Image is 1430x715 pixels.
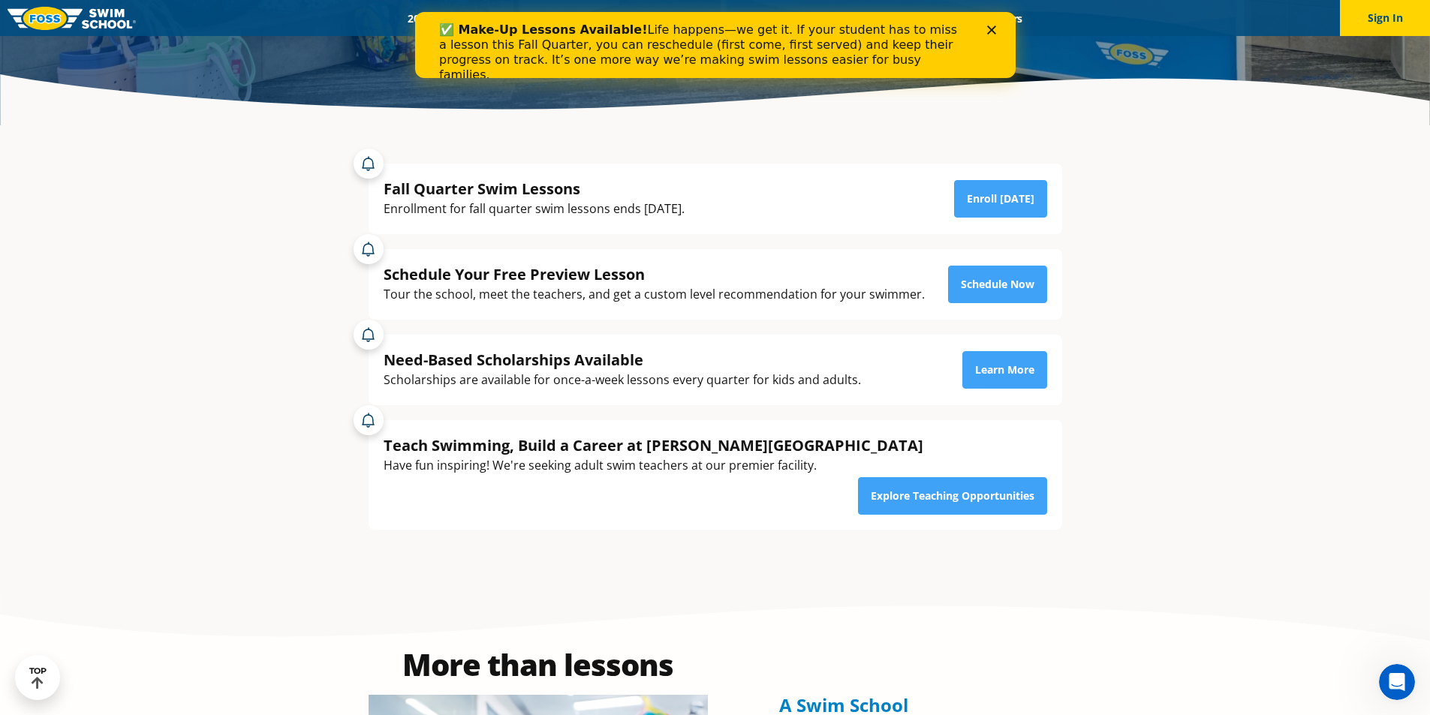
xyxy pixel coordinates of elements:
[973,11,1035,26] a: Careers
[962,351,1047,389] a: Learn More
[858,477,1047,515] a: Explore Teaching Opportunities
[552,11,683,26] a: Swim Path® Program
[572,14,587,23] div: Close
[384,199,685,219] div: Enrollment for fall quarter swim lessons ends [DATE].
[489,11,552,26] a: Schools
[384,350,861,370] div: Need-Based Scholarships Available
[954,180,1047,218] a: Enroll [DATE]
[24,11,232,25] b: ✅ Make-Up Lessons Available!
[8,7,136,30] img: FOSS Swim School Logo
[384,179,685,199] div: Fall Quarter Swim Lessons
[384,284,925,305] div: Tour the school, meet the teachers, and get a custom level recommendation for your swimmer.
[24,11,552,71] div: Life happens—we get it. If your student has to miss a lesson this Fall Quarter, you can reschedul...
[1379,664,1415,700] iframe: Intercom live chat
[384,370,861,390] div: Scholarships are available for once-a-week lessons every quarter for kids and adults.
[369,650,708,680] h2: More than lessons
[384,435,923,455] div: Teach Swimming, Build a Career at [PERSON_NAME][GEOGRAPHIC_DATA]
[395,11,489,26] a: 2025 Calendar
[926,11,973,26] a: Blog
[384,264,925,284] div: Schedule Your Free Preview Lesson
[384,455,923,476] div: Have fun inspiring! We're seeking adult swim teachers at our premier facility.
[415,12,1016,78] iframe: Intercom live chat banner
[767,11,926,26] a: Swim Like [PERSON_NAME]
[948,266,1047,303] a: Schedule Now
[29,666,47,689] div: TOP
[683,11,767,26] a: About FOSS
